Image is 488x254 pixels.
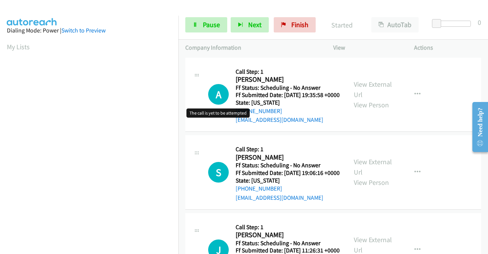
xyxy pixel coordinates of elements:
[354,157,392,176] a: View External Url
[466,97,488,157] iframe: Resource Center
[236,185,282,192] a: [PHONE_NUMBER]
[236,99,340,107] h5: State: [US_STATE]
[248,20,262,29] span: Next
[236,239,340,247] h5: Ff Status: Scheduling - No Answer
[236,84,340,92] h5: Ff Status: Scheduling - No Answer
[354,80,392,99] a: View External Url
[333,43,400,52] p: View
[61,27,106,34] a: Switch to Preview
[236,194,323,201] a: [EMAIL_ADDRESS][DOMAIN_NAME]
[208,162,229,183] h1: S
[436,21,471,27] div: Delay between calls (in seconds)
[236,177,340,184] h5: State: [US_STATE]
[236,91,340,99] h5: Ff Submitted Date: [DATE] 19:35:58 +0000
[7,42,30,51] a: My Lists
[236,75,337,84] h2: [PERSON_NAME]
[236,68,340,76] h5: Call Step: 1
[291,20,308,29] span: Finish
[236,116,323,123] a: [EMAIL_ADDRESS][DOMAIN_NAME]
[185,43,319,52] p: Company Information
[7,26,172,35] div: Dialing Mode: Power |
[208,84,229,105] h1: A
[414,43,481,52] p: Actions
[236,146,340,153] h5: Call Step: 1
[236,162,340,169] h5: Ff Status: Scheduling - No Answer
[186,108,250,118] div: The call is yet to be attempted
[236,231,337,239] h2: [PERSON_NAME]
[236,107,282,115] a: [PHONE_NUMBER]
[274,17,316,32] a: Finish
[236,223,340,231] h5: Call Step: 1
[371,17,419,32] button: AutoTab
[478,17,481,28] div: 0
[208,162,229,183] div: The call is yet to be attempted
[203,20,220,29] span: Pause
[354,178,389,187] a: View Person
[231,17,269,32] button: Next
[236,153,337,162] h2: [PERSON_NAME]
[326,20,358,30] p: Started
[185,17,227,32] a: Pause
[236,169,340,177] h5: Ff Submitted Date: [DATE] 19:06:16 +0000
[354,100,389,109] a: View Person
